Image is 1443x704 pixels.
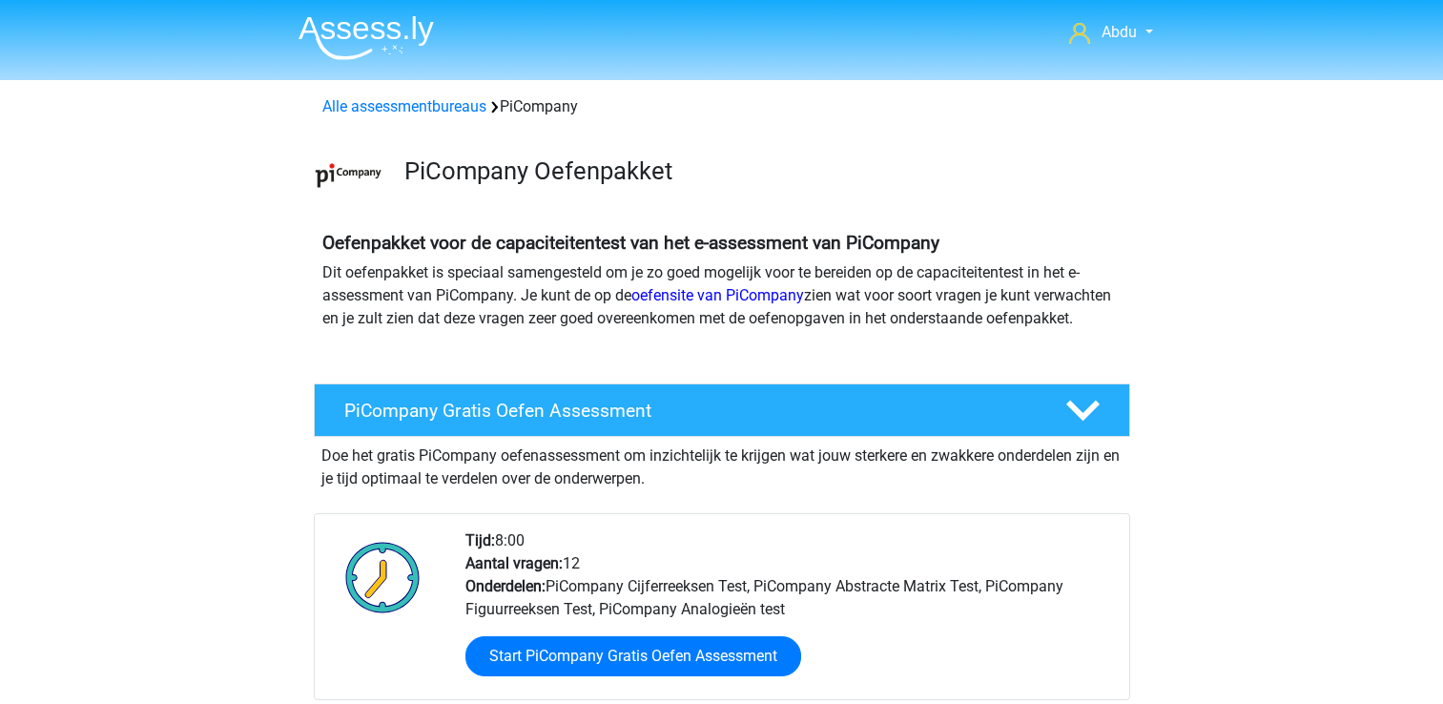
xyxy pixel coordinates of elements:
[465,636,801,676] a: Start PiCompany Gratis Oefen Assessment
[465,554,563,572] b: Aantal vragen:
[465,531,495,549] b: Tijd:
[465,577,546,595] b: Onderdelen:
[306,383,1138,437] a: PiCompany Gratis Oefen Assessment
[1102,23,1137,41] span: Abdu
[322,261,1122,330] p: Dit oefenpakket is speciaal samengesteld om je zo goed mogelijk voor te bereiden op de capaciteit...
[315,141,382,209] img: picompany.png
[314,437,1130,490] div: Doe het gratis PiCompany oefenassessment om inzichtelijk te krijgen wat jouw sterkere en zwakkere...
[404,156,1115,186] h3: PiCompany Oefenpakket
[322,232,939,254] b: Oefenpakket voor de capaciteitentest van het e-assessment van PiCompany
[631,286,804,304] a: oefensite van PiCompany
[451,529,1128,699] div: 8:00 12 PiCompany Cijferreeksen Test, PiCompany Abstracte Matrix Test, PiCompany Figuurreeksen Te...
[335,529,431,625] img: Klok
[322,97,486,115] a: Alle assessmentbureaus
[1062,21,1160,44] a: Abdu
[315,95,1129,118] div: PiCompany
[344,400,1035,422] h4: PiCompany Gratis Oefen Assessment
[299,15,434,60] img: Assessly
